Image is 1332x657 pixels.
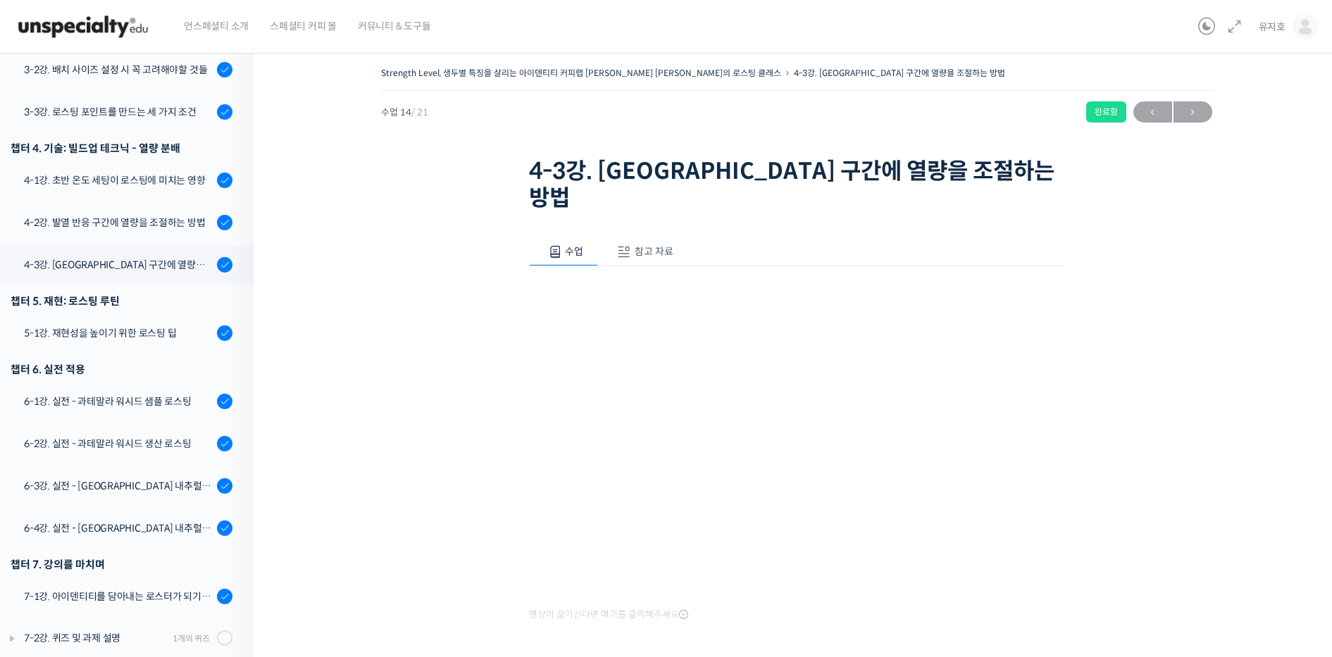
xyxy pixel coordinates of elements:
[11,555,232,574] div: 챕터 7. 강의를 마치며
[24,104,213,120] div: 3-3강. 로스팅 포인트를 만드는 세 가지 조건
[11,292,232,311] div: 챕터 5. 재현: 로스팅 루틴
[565,245,583,258] span: 수업
[635,245,673,258] span: 참고 자료
[794,68,1005,78] a: 4-3강. [GEOGRAPHIC_DATA] 구간에 열량을 조절하는 방법
[411,106,428,118] span: / 21
[11,139,232,158] div: 챕터 4. 기술: 빌드업 테크닉 - 열량 분배
[24,520,213,536] div: 6-4강. 실전 - [GEOGRAPHIC_DATA] 내추럴 생산 로스팅
[1086,101,1126,123] div: 완료함
[24,173,213,188] div: 4-1강. 초반 온도 세팅이 로스팅에 미치는 영향
[24,436,213,451] div: 6-2강. 실전 - 과테말라 워시드 생산 로스팅
[24,325,213,341] div: 5-1강. 재현성을 높이기 위한 로스팅 팁
[529,158,1064,212] h1: 4-3강. [GEOGRAPHIC_DATA] 구간에 열량을 조절하는 방법
[1174,103,1212,122] span: →
[1259,20,1286,33] span: 유지호
[24,394,213,409] div: 6-1강. 실전 - 과테말라 워시드 샘플 로스팅
[24,215,213,230] div: 4-2강. 발열 반응 구간에 열량을 조절하는 방법
[1133,101,1172,123] a: ←이전
[381,108,428,117] span: 수업 14
[24,589,213,604] div: 7-1강. 아이덴티티를 담아내는 로스터가 되기 위해
[1174,101,1212,123] a: 다음→
[11,360,232,379] div: 챕터 6. 실전 적용
[24,62,213,77] div: 3-2강. 배치 사이즈 설정 시 꼭 고려해야할 것들
[24,478,213,494] div: 6-3강. 실전 - [GEOGRAPHIC_DATA] 내추럴 샘플 로스팅
[24,630,168,646] div: 7-2강. 퀴즈 및 과제 설명
[24,257,213,273] div: 4-3강. [GEOGRAPHIC_DATA] 구간에 열량을 조절하는 방법
[173,632,210,645] div: 1개의 퀴즈
[381,68,781,78] a: Strength Level, 생두별 특징을 살리는 아이덴티티 커피랩 [PERSON_NAME] [PERSON_NAME]의 로스팅 클래스
[1133,103,1172,122] span: ←
[529,609,688,620] span: 영상이 끊기신다면 여기를 클릭해주세요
